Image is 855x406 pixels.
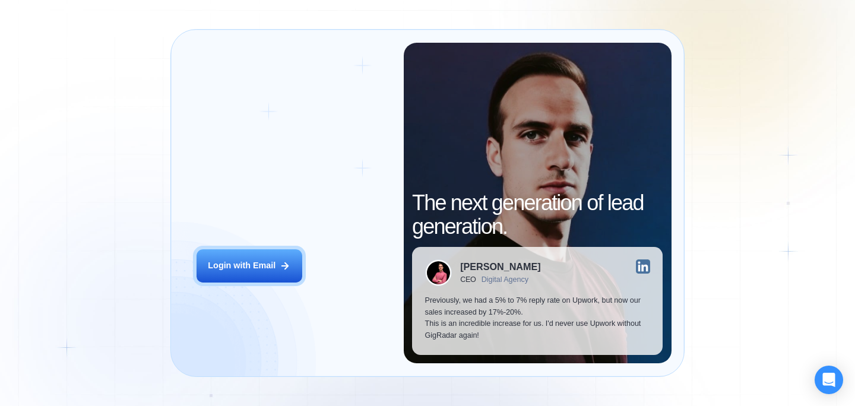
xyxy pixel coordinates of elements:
div: Login with Email [208,260,275,272]
div: Digital Agency [482,275,528,284]
div: [PERSON_NAME] [460,262,540,271]
p: Previously, we had a 5% to 7% reply rate on Upwork, but now our sales increased by 17%-20%. This ... [425,295,650,342]
button: Login with Email [197,249,302,283]
div: Open Intercom Messenger [815,366,843,394]
div: CEO [460,275,476,284]
h2: The next generation of lead generation. [412,191,663,238]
